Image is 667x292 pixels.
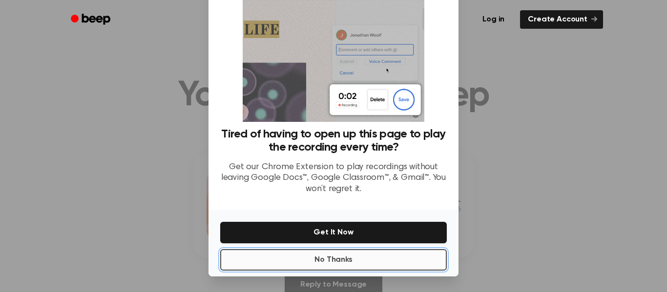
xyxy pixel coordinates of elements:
[220,249,447,271] button: No Thanks
[473,8,514,31] a: Log in
[220,128,447,154] h3: Tired of having to open up this page to play the recording every time?
[520,10,603,29] a: Create Account
[64,10,119,29] a: Beep
[220,162,447,195] p: Get our Chrome Extension to play recordings without leaving Google Docs™, Google Classroom™, & Gm...
[220,222,447,243] button: Get It Now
